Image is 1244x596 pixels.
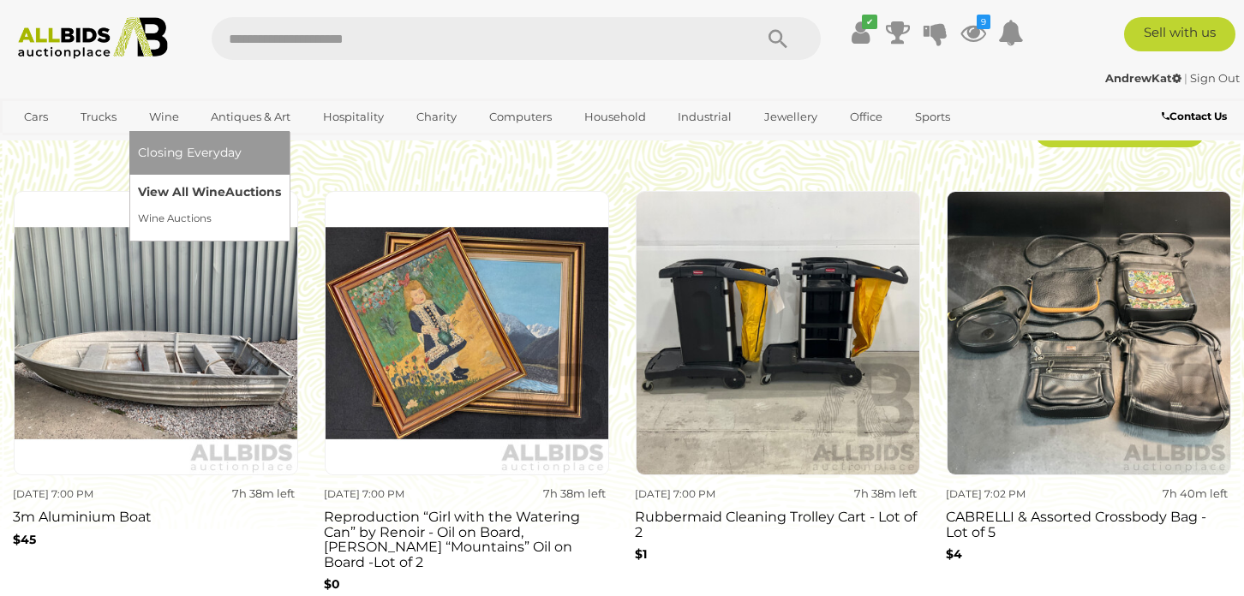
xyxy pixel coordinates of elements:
[635,485,772,504] div: [DATE] 7:00 PM
[1163,486,1228,500] strong: 7h 40m left
[862,15,877,29] i: ✔
[735,17,821,60] button: Search
[753,103,828,131] a: Jewellery
[977,15,990,29] i: 9
[13,485,150,504] div: [DATE] 7:00 PM
[1162,107,1231,126] a: Contact Us
[200,103,302,131] a: Antiques & Art
[13,103,59,131] a: Cars
[1105,71,1181,85] strong: AndrewKat
[839,103,894,131] a: Office
[635,505,920,539] h3: Rubbermaid Cleaning Trolley Cart - Lot of 2
[324,485,461,504] div: [DATE] 7:00 PM
[847,17,873,48] a: ✔
[13,532,36,547] b: $45
[946,505,1231,539] h3: CABRELLI & Assorted Crossbody Bag - Lot of 5
[1105,71,1184,85] a: AndrewKat
[13,131,157,159] a: [GEOGRAPHIC_DATA]
[854,486,917,500] strong: 7h 38m left
[13,505,298,525] h3: 3m Aluminium Boat
[138,103,190,131] a: Wine
[904,103,961,131] a: Sports
[312,103,395,131] a: Hospitality
[478,103,563,131] a: Computers
[1190,71,1240,85] a: Sign Out
[1162,110,1227,122] b: Contact Us
[14,191,298,475] img: 3m Aluminium Boat
[667,103,743,131] a: Industrial
[1124,17,1235,51] a: Sell with us
[9,17,176,59] img: Allbids.com.au
[324,576,340,592] b: $0
[946,485,1083,504] div: [DATE] 7:02 PM
[636,191,920,475] img: Rubbermaid Cleaning Trolley Cart - Lot of 2
[232,486,295,500] strong: 7h 38m left
[1184,71,1187,85] span: |
[946,546,962,562] b: $4
[405,103,468,131] a: Charity
[325,191,609,475] img: Reproduction “Girl with the Watering Can” by Renoir - Oil on Board, Richard Hansen “Mountains” Oi...
[324,505,609,569] h3: Reproduction “Girl with the Watering Can” by Renoir - Oil on Board, [PERSON_NAME] “Mountains” Oil...
[543,486,606,500] strong: 7h 38m left
[947,191,1231,475] img: CABRELLI & Assorted Crossbody Bag - Lot of 5
[573,103,657,131] a: Household
[635,546,647,562] b: $1
[69,103,128,131] a: Trucks
[960,17,986,48] a: 9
